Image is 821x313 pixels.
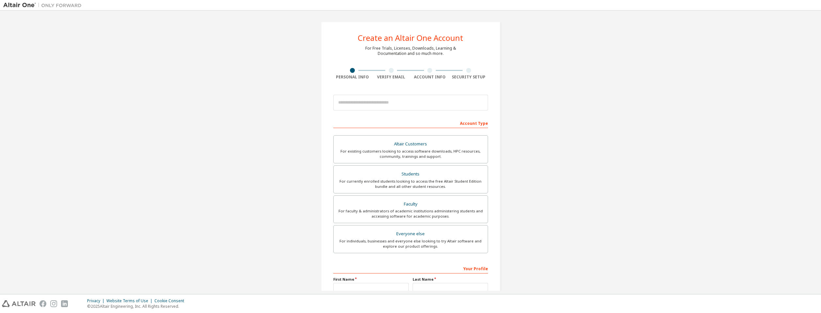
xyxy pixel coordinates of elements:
[338,149,484,159] div: For existing customers looking to access software downloads, HPC resources, community, trainings ...
[333,118,488,128] div: Account Type
[449,74,488,80] div: Security Setup
[3,2,85,8] img: Altair One
[61,300,68,307] img: linkedin.svg
[39,300,46,307] img: facebook.svg
[411,74,450,80] div: Account Info
[338,200,484,209] div: Faculty
[333,277,409,282] label: First Name
[338,208,484,219] div: For faculty & administrators of academic institutions administering students and accessing softwa...
[154,298,188,304] div: Cookie Consent
[338,179,484,189] div: For currently enrolled students looking to access the free Altair Student Edition bundle and all ...
[413,277,488,282] label: Last Name
[338,229,484,239] div: Everyone else
[365,46,456,56] div: For Free Trials, Licenses, Downloads, Learning & Documentation and so much more.
[50,300,57,307] img: instagram.svg
[338,140,484,149] div: Altair Customers
[333,263,488,273] div: Your Profile
[358,34,463,42] div: Create an Altair One Account
[338,239,484,249] div: For individuals, businesses and everyone else looking to try Altair software and explore our prod...
[87,298,106,304] div: Privacy
[338,170,484,179] div: Students
[372,74,411,80] div: Verify Email
[2,300,36,307] img: altair_logo.svg
[333,74,372,80] div: Personal Info
[106,298,154,304] div: Website Terms of Use
[87,304,188,309] p: © 2025 Altair Engineering, Inc. All Rights Reserved.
